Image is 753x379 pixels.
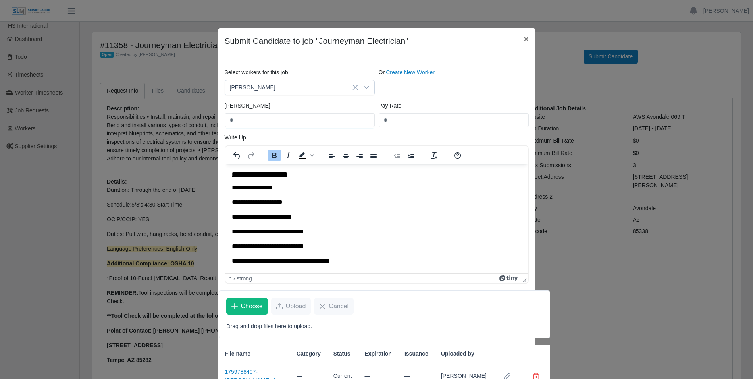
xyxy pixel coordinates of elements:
button: Increase indent [404,150,418,161]
span: File name [225,350,251,358]
button: Align center [339,150,352,161]
button: Upload [271,298,311,315]
a: Powered by Tiny [499,275,519,282]
button: Help [451,150,464,161]
span: Julio Lopez Ayala [225,80,358,95]
p: Drag and drop files here to upload. [227,322,543,331]
div: p [229,275,232,282]
span: Choose [241,302,263,311]
button: Close [517,28,535,49]
span: Expiration [364,350,391,358]
button: Align left [325,150,339,161]
label: Write Up [225,133,246,142]
a: Create New Worker [386,69,435,75]
button: Italic [281,150,295,161]
div: Press the Up and Down arrow keys to resize the editor. [520,274,528,283]
button: Bold [268,150,281,161]
span: Cancel [329,302,349,311]
button: Undo [230,150,244,161]
div: Or, [377,68,531,95]
span: Issuance [404,350,428,358]
span: Upload [286,302,306,311]
button: Justify [367,150,380,161]
div: Background color Black [295,150,315,161]
div: strong [237,275,252,282]
button: Cancel [314,298,354,315]
span: × [524,34,528,43]
body: Rich Text Area. Press ALT-0 for help. [6,6,296,288]
button: Clear formatting [428,150,441,161]
div: › [233,275,235,282]
button: Choose [226,298,268,315]
span: Status [333,350,351,358]
h4: Submit Candidate to job "Journeyman Electrician" [225,35,408,47]
label: [PERSON_NAME] [225,102,270,110]
button: Decrease indent [390,150,404,161]
iframe: Rich Text Area [225,164,528,273]
span: Category [297,350,321,358]
button: Redo [244,150,258,161]
button: Align right [353,150,366,161]
label: Pay Rate [379,102,402,110]
span: Uploaded by [441,350,474,358]
label: Select workers for this job [225,68,288,77]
